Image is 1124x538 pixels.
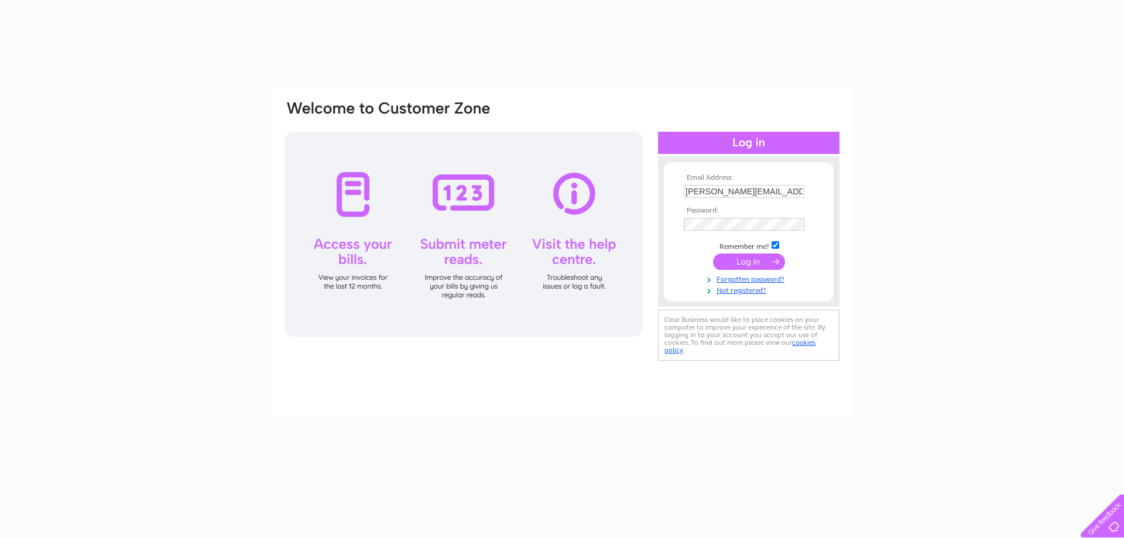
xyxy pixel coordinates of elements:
a: cookies policy [664,338,815,354]
a: Forgotten password? [684,273,817,284]
td: Remember me? [681,239,817,251]
th: Email Address: [681,174,817,182]
div: Clear Business would like to place cookies on your computer to improve your experience of the sit... [658,310,839,361]
a: Not registered? [684,284,817,295]
th: Password: [681,207,817,215]
input: Submit [713,253,785,270]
